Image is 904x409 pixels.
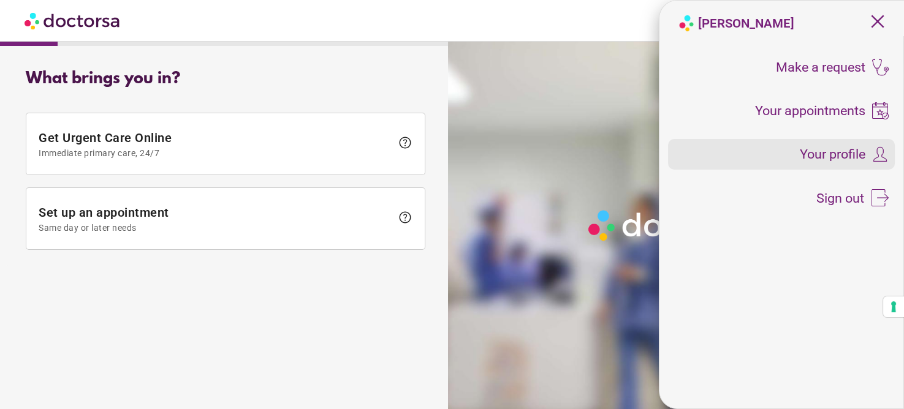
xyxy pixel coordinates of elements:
[755,104,865,118] span: Your appointments
[39,223,392,233] span: Same day or later needs
[872,146,889,163] img: icons8-customer-100.png
[883,296,904,317] button: Your consent preferences for tracking technologies
[872,189,889,206] img: icons8-sign-out-50.png
[678,15,695,32] img: logo-doctorsa-baloon.png
[39,205,392,233] span: Set up an appointment
[866,10,889,33] span: close
[39,130,392,158] span: Get Urgent Care Online
[39,148,392,158] span: Immediate primary care, 24/7
[872,102,889,119] img: icons8-booking-100.png
[25,7,121,34] img: Doctorsa.com
[583,205,764,246] img: Logo-Doctorsa-trans-White-partial-flat.png
[26,70,425,88] div: What brings you in?
[398,135,412,150] span: help
[698,16,794,31] strong: [PERSON_NAME]
[800,148,865,161] span: Your profile
[398,210,412,225] span: help
[776,61,865,74] span: Make a request
[816,192,864,205] span: Sign out
[872,59,889,76] img: icons8-stethoscope-100.png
